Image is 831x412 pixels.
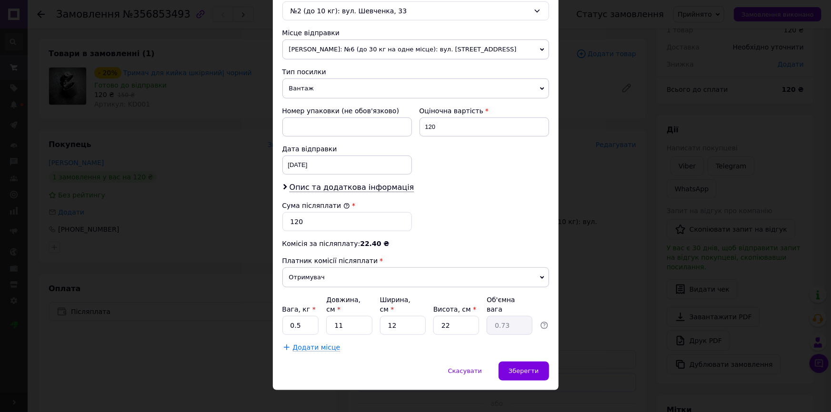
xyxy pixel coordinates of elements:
label: Сума післяплати [282,202,350,209]
div: №2 (до 10 кг): вул. Шевченка, 33 [282,1,549,20]
div: Комісія за післяплату: [282,239,549,248]
span: Додати місце [293,343,340,352]
span: Опис та додаткова інформація [290,183,414,192]
div: Об'ємна вага [487,295,532,314]
label: Висота, см [433,305,476,313]
span: Скасувати [448,367,482,374]
span: Тип посилки [282,68,326,76]
span: Отримувач [282,267,549,287]
div: Дата відправки [282,144,412,154]
div: Оціночна вартість [420,106,549,116]
span: Місце відправки [282,29,340,37]
span: Зберегти [509,367,539,374]
label: Вага, кг [282,305,316,313]
span: 22.40 ₴ [360,240,389,247]
div: Номер упаковки (не обов'язково) [282,106,412,116]
span: Вантаж [282,78,549,98]
label: Довжина, см [326,296,360,313]
span: [PERSON_NAME]: №6 (до 30 кг на одне місце): вул. [STREET_ADDRESS] [282,39,549,59]
span: Платник комісії післяплати [282,257,378,265]
label: Ширина, см [380,296,410,313]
